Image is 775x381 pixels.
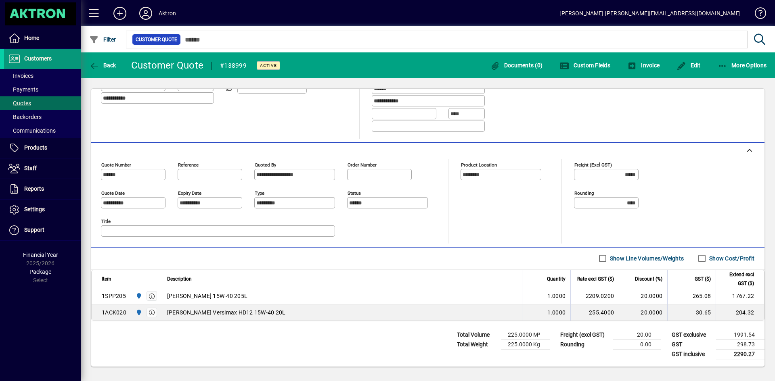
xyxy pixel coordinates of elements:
[577,275,614,283] span: Rate excl GST ($)
[613,330,661,339] td: 20.00
[668,339,716,349] td: GST
[501,330,550,339] td: 225.0000 M³
[159,7,176,20] div: Aktron
[4,110,81,124] a: Backorders
[627,62,660,69] span: Invoice
[547,292,566,300] span: 1.0000
[220,59,247,72] div: #138999
[89,36,116,43] span: Filter
[574,162,612,167] mat-label: Freight (excl GST)
[24,55,52,62] span: Customers
[490,62,542,69] span: Documents (0)
[167,292,247,300] span: [PERSON_NAME] 15W-40 205L
[556,330,613,339] td: Freight (excl GST)
[708,254,754,262] label: Show Cost/Profit
[4,28,81,48] a: Home
[721,270,754,288] span: Extend excl GST ($)
[102,292,126,300] div: 1SPP205
[178,190,201,196] mat-label: Expiry date
[677,62,701,69] span: Edit
[348,190,361,196] mat-label: Status
[24,144,47,151] span: Products
[625,58,662,73] button: Invoice
[667,304,716,321] td: 30.65
[8,114,42,120] span: Backorders
[4,83,81,96] a: Payments
[574,190,594,196] mat-label: Rounding
[87,58,118,73] button: Back
[8,86,38,93] span: Payments
[101,218,111,224] mat-label: Title
[668,330,716,339] td: GST exclusive
[501,339,550,349] td: 225.0000 Kg
[24,185,44,192] span: Reports
[488,58,545,73] button: Documents (0)
[102,275,111,283] span: Item
[167,308,286,316] span: [PERSON_NAME] Versimax HD12 15W-40 20L
[4,124,81,137] a: Communications
[136,35,177,44] span: Customer Quote
[131,59,204,72] div: Customer Quote
[547,275,566,283] span: Quantity
[619,288,667,304] td: 20.0000
[178,162,199,167] mat-label: Reference
[134,308,143,317] span: HAMILTON
[4,200,81,220] a: Settings
[749,2,765,28] a: Knowledge Base
[576,308,614,316] div: 255.4000
[557,58,612,73] button: Custom Fields
[695,275,711,283] span: GST ($)
[716,288,764,304] td: 1767.22
[255,190,264,196] mat-label: Type
[559,62,610,69] span: Custom Fields
[718,62,767,69] span: More Options
[89,62,116,69] span: Back
[667,288,716,304] td: 265.08
[461,162,497,167] mat-label: Product location
[107,6,133,21] button: Add
[4,179,81,199] a: Reports
[81,58,125,73] app-page-header-button: Back
[453,339,501,349] td: Total Weight
[559,7,741,20] div: [PERSON_NAME] [PERSON_NAME][EMAIL_ADDRESS][DOMAIN_NAME]
[716,58,769,73] button: More Options
[101,190,125,196] mat-label: Quote date
[101,162,131,167] mat-label: Quote number
[547,308,566,316] span: 1.0000
[613,339,661,349] td: 0.00
[4,96,81,110] a: Quotes
[668,349,716,359] td: GST inclusive
[716,330,765,339] td: 1991.54
[619,304,667,321] td: 20.0000
[134,291,143,300] span: HAMILTON
[133,6,159,21] button: Profile
[167,275,192,283] span: Description
[24,206,45,212] span: Settings
[102,308,126,316] div: 1ACK020
[23,252,58,258] span: Financial Year
[8,127,56,134] span: Communications
[716,339,765,349] td: 298.73
[556,339,613,349] td: Rounding
[576,292,614,300] div: 2209.0200
[4,69,81,83] a: Invoices
[716,304,764,321] td: 204.32
[8,73,34,79] span: Invoices
[24,35,39,41] span: Home
[24,165,37,171] span: Staff
[716,349,765,359] td: 2290.27
[8,100,31,106] span: Quotes
[453,330,501,339] td: Total Volume
[4,158,81,179] a: Staff
[348,162,377,167] mat-label: Order number
[4,220,81,240] a: Support
[29,269,51,275] span: Package
[260,63,277,68] span: Active
[24,227,44,233] span: Support
[87,32,118,47] button: Filter
[635,275,662,283] span: Discount (%)
[255,162,276,167] mat-label: Quoted by
[608,254,684,262] label: Show Line Volumes/Weights
[674,58,703,73] button: Edit
[4,138,81,158] a: Products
